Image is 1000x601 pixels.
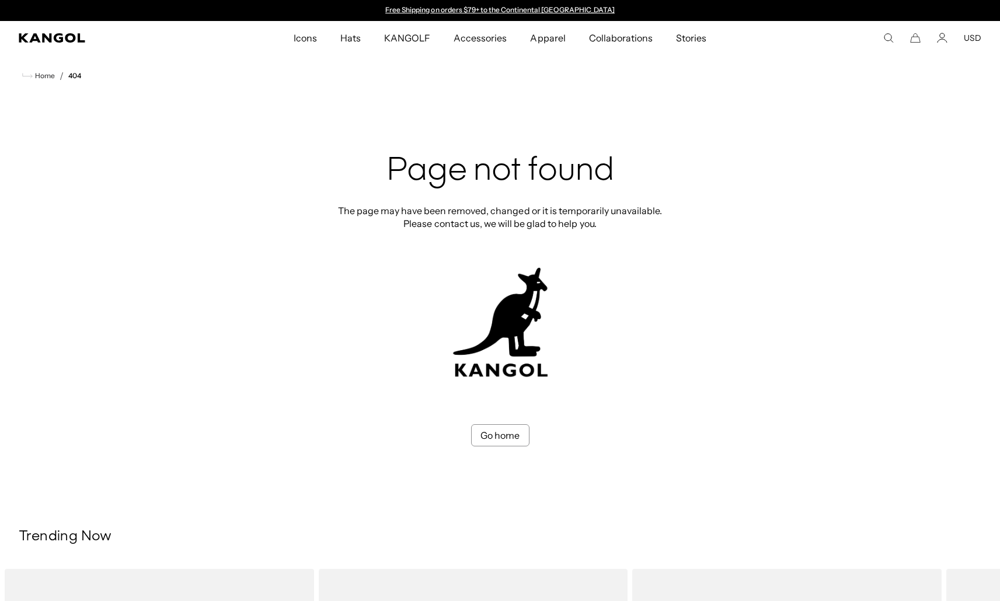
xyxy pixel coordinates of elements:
[451,267,550,378] img: kangol-404-logo.jpg
[530,21,565,55] span: Apparel
[19,528,981,546] h3: Trending Now
[454,21,507,55] span: Accessories
[883,33,894,43] summary: Search here
[380,6,621,15] div: Announcement
[22,71,55,81] a: Home
[384,21,430,55] span: KANGOLF
[282,21,329,55] a: Icons
[329,21,372,55] a: Hats
[335,153,666,190] h2: Page not found
[518,21,577,55] a: Apparel
[910,33,921,43] button: Cart
[664,21,718,55] a: Stories
[471,424,529,446] a: Go home
[577,21,664,55] a: Collaborations
[68,72,81,80] a: 404
[964,33,981,43] button: USD
[937,33,947,43] a: Account
[294,21,317,55] span: Icons
[385,5,615,14] a: Free Shipping on orders $79+ to the Continental [GEOGRAPHIC_DATA]
[33,72,55,80] span: Home
[380,6,621,15] div: 1 of 2
[19,33,194,43] a: Kangol
[340,21,361,55] span: Hats
[55,69,64,83] li: /
[589,21,653,55] span: Collaborations
[335,204,666,230] p: The page may have been removed, changed or it is temporarily unavailable. Please contact us, we w...
[676,21,706,55] span: Stories
[380,6,621,15] slideshow-component: Announcement bar
[372,21,442,55] a: KANGOLF
[442,21,518,55] a: Accessories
